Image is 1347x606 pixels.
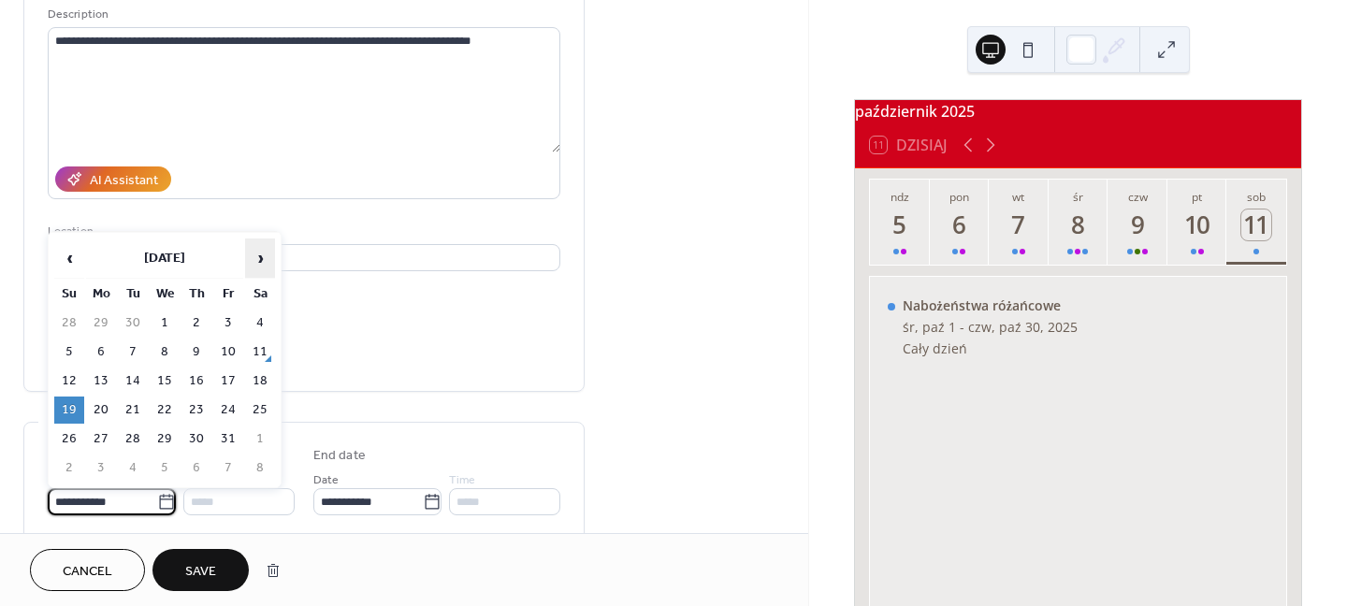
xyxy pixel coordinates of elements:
div: 9 [1122,209,1153,240]
th: Mo [86,281,116,308]
td: 14 [118,368,148,395]
td: 23 [181,397,211,424]
button: czw9 [1108,180,1167,265]
th: [DATE] [86,238,243,279]
div: Description [48,5,557,24]
td: 29 [86,310,116,337]
td: 20 [86,397,116,424]
button: AI Assistant [55,166,171,192]
td: 2 [181,310,211,337]
div: sob [1232,189,1281,205]
span: Date [313,470,339,490]
td: 27 [86,426,116,453]
td: 6 [86,339,116,366]
span: Cancel [63,562,112,582]
span: Time [449,470,475,490]
td: 2 [54,454,84,482]
td: 8 [245,454,275,482]
td: 28 [118,426,148,453]
th: Sa [245,281,275,308]
th: Tu [118,281,148,308]
span: ‹ [55,239,83,277]
div: ndz [876,189,924,205]
td: 10 [213,339,243,366]
td: 19 [54,397,84,424]
td: 24 [213,397,243,424]
span: Save [185,562,216,582]
td: 3 [213,310,243,337]
span: Time [183,470,210,490]
div: czw [1113,189,1162,205]
div: 10 [1181,209,1212,240]
td: 16 [181,368,211,395]
div: październik 2025 [855,100,1301,123]
div: 6 [944,209,975,240]
td: 1 [150,310,180,337]
td: 15 [150,368,180,395]
span: › [246,239,274,277]
td: 30 [118,310,148,337]
button: sob11 [1226,180,1286,265]
td: 18 [245,368,275,395]
div: Cały dzień [903,339,1078,357]
div: pt [1173,189,1222,205]
div: śr [1054,189,1103,205]
div: Nabożeństwa różańcowe [903,296,1078,314]
button: pon6 [930,180,990,265]
div: AI Assistant [90,171,158,191]
td: 25 [245,397,275,424]
td: 1 [245,426,275,453]
div: śr, paź 1 - czw, paź 30, 2025 [903,318,1078,336]
td: 4 [245,310,275,337]
div: wt [994,189,1043,205]
button: śr8 [1049,180,1108,265]
button: Save [152,549,249,591]
div: 7 [1004,209,1035,240]
td: 8 [150,339,180,366]
div: Location [48,222,557,241]
td: 21 [118,397,148,424]
td: 17 [213,368,243,395]
th: Th [181,281,211,308]
td: 5 [150,454,180,482]
td: 3 [86,454,116,482]
div: End date [313,446,366,466]
div: 8 [1063,209,1094,240]
td: 12 [54,368,84,395]
button: ndz5 [870,180,930,265]
th: We [150,281,180,308]
td: 7 [213,454,243,482]
button: Cancel [30,549,145,591]
div: 11 [1241,209,1272,240]
td: 26 [54,426,84,453]
td: 29 [150,426,180,453]
td: 13 [86,368,116,395]
td: 7 [118,339,148,366]
td: 4 [118,454,148,482]
td: 31 [213,426,243,453]
div: 5 [885,209,916,240]
th: Su [54,281,84,308]
td: 22 [150,397,180,424]
button: wt7 [989,180,1049,265]
div: pon [935,189,984,205]
td: 28 [54,310,84,337]
td: 11 [245,339,275,366]
td: 30 [181,426,211,453]
td: 9 [181,339,211,366]
th: Fr [213,281,243,308]
td: 5 [54,339,84,366]
button: pt10 [1167,180,1227,265]
td: 6 [181,454,211,482]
